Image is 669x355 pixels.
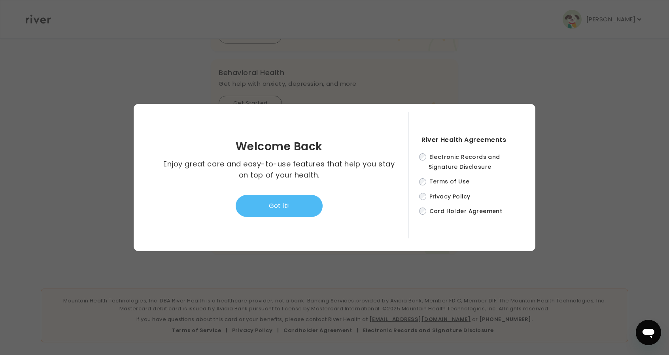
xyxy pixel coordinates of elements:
[163,159,395,181] p: Enjoy great care and easy-to-use features that help you stay on top of your health.
[236,195,323,217] button: Got it!
[429,207,503,215] span: Card Holder Agreement
[429,193,471,200] span: Privacy Policy
[421,134,520,145] h4: River Health Agreements
[636,320,661,345] iframe: Button to launch messaging window
[429,153,500,171] span: Electronic Records and Signature Disclosure
[429,178,470,186] span: Terms of Use
[236,141,323,152] h3: Welcome Back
